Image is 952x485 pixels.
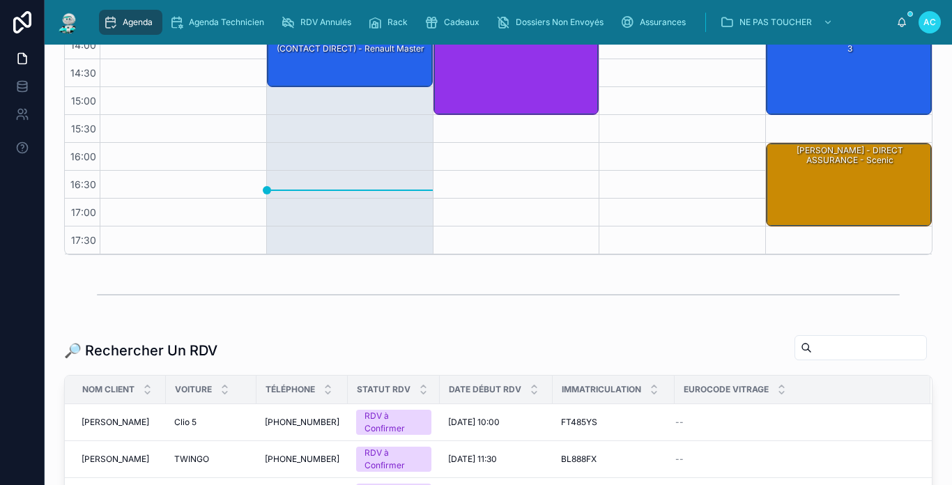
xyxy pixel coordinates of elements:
a: NE PAS TOUCHER [716,10,840,35]
span: BL888FX [561,454,597,465]
a: FT485YS [561,417,666,428]
a: Rack [364,10,417,35]
div: HENOT Loic - ASSURANCE EXTERNE (CONTACT DIRECT) - Renault Master [268,32,432,86]
span: Dossiers Non Envoyés [516,17,604,28]
a: Assurances [616,10,696,35]
span: 14:30 [67,67,100,79]
span: Téléphone [266,384,315,395]
a: [DATE] 11:30 [448,454,544,465]
span: [DATE] 11:30 [448,454,497,465]
span: Assurances [640,17,686,28]
span: 17:30 [68,234,100,246]
span: Immatriculation [562,384,641,395]
span: Eurocode Vitrage [684,384,769,395]
div: scrollable content [92,7,896,38]
a: RDV à Confirmer [356,410,431,435]
a: RDV Annulés [277,10,361,35]
span: Clio 5 [174,417,197,428]
span: Date Début RDV [449,384,521,395]
span: Statut RDV [357,384,410,395]
a: -- [675,417,914,428]
span: -- [675,417,684,428]
a: [PERSON_NAME] [82,454,158,465]
div: RDV à Confirmer [364,447,423,472]
img: App logo [56,11,81,33]
span: Nom Client [82,384,135,395]
div: [PERSON_NAME] - DIRECT ASSURANCE - Scenic [767,144,931,226]
a: TWINGO [174,454,248,465]
a: BL888FX [561,454,666,465]
span: 17:00 [68,206,100,218]
span: FT485YS [561,417,597,428]
a: [PHONE_NUMBER] [265,454,339,465]
span: 14:00 [67,39,100,51]
a: [DATE] 10:00 [448,417,544,428]
span: Voiture [175,384,212,395]
a: [PHONE_NUMBER] [265,417,339,428]
div: [PERSON_NAME] - MAAF - Golf 7 r [434,32,599,114]
div: RDV à Confirmer [364,410,423,435]
span: TWINGO [174,454,209,465]
span: [DATE] 10:00 [448,417,500,428]
span: Cadeaux [444,17,479,28]
span: Agenda [123,17,153,28]
a: Clio 5 [174,417,248,428]
div: [PERSON_NAME] - AXA - Tesla modèle 3 [767,32,931,114]
a: -- [675,454,914,465]
span: NE PAS TOUCHER [739,17,812,28]
span: 15:30 [68,123,100,134]
span: 15:00 [68,95,100,107]
a: RDV à Confirmer [356,447,431,472]
span: -- [675,454,684,465]
span: RDV Annulés [300,17,351,28]
span: [PERSON_NAME] [82,417,149,428]
a: Dossiers Non Envoyés [492,10,613,35]
a: Cadeaux [420,10,489,35]
span: 16:30 [67,178,100,190]
div: [PERSON_NAME] - DIRECT ASSURANCE - Scenic [769,144,930,167]
a: Agenda Technicien [165,10,274,35]
a: [PERSON_NAME] [82,417,158,428]
a: Agenda [99,10,162,35]
span: Rack [387,17,408,28]
h1: 🔎 Rechercher Un RDV [64,341,217,360]
span: Agenda Technicien [189,17,264,28]
span: AC [923,17,936,28]
span: [PERSON_NAME] [82,454,149,465]
span: 16:00 [67,151,100,162]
